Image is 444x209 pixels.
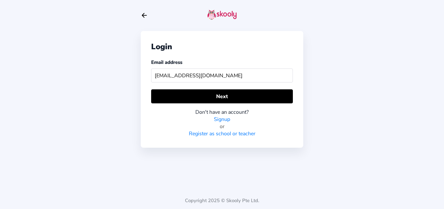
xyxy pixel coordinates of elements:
[151,68,293,82] input: Your email address
[141,12,148,19] button: arrow back outline
[151,109,293,116] div: Don't have an account?
[151,59,182,66] label: Email address
[207,9,237,20] img: skooly-logo.png
[151,123,293,130] div: or
[151,89,293,103] button: Next
[189,130,255,137] a: Register as school or teacher
[214,116,230,123] a: Signup
[151,41,293,52] div: Login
